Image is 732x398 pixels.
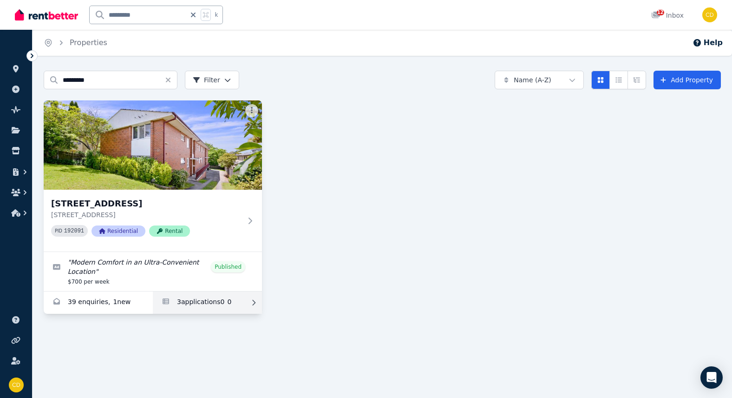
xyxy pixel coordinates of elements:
img: Chris Dimitropoulos [9,378,24,392]
button: Clear search [164,71,177,89]
div: Open Intercom Messenger [700,366,723,389]
button: Card view [591,71,610,89]
span: Residential [91,226,145,237]
button: Filter [185,71,239,89]
span: k [215,11,218,19]
a: Properties [70,38,107,47]
div: View options [591,71,646,89]
code: 192091 [64,228,84,234]
p: [STREET_ADDRESS] [51,210,242,219]
small: PID [55,228,62,233]
h3: [STREET_ADDRESS] [51,197,242,210]
button: Name (A-Z) [495,71,584,89]
a: Applications for 3/54 Greenwich Road, Greenwich [153,292,262,314]
button: Expanded list view [627,71,646,89]
a: Edit listing: Modern Comfort in an Ultra-Convenient Location [44,252,262,291]
nav: Breadcrumb [33,30,118,56]
button: Compact list view [609,71,628,89]
img: Chris Dimitropoulos [702,7,717,22]
a: 3/54 Greenwich Road, Greenwich[STREET_ADDRESS][STREET_ADDRESS]PID 192091ResidentialRental [44,100,262,252]
button: Help [693,37,723,48]
a: Add Property [654,71,721,89]
div: Inbox [651,11,684,20]
span: Filter [193,75,220,85]
img: RentBetter [15,8,78,22]
span: Rental [149,226,190,237]
button: More options [245,104,258,117]
a: Enquiries for 3/54 Greenwich Road, Greenwich [44,292,153,314]
span: 12 [657,10,664,15]
img: 3/54 Greenwich Road, Greenwich [44,100,262,190]
span: Name (A-Z) [514,75,551,85]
